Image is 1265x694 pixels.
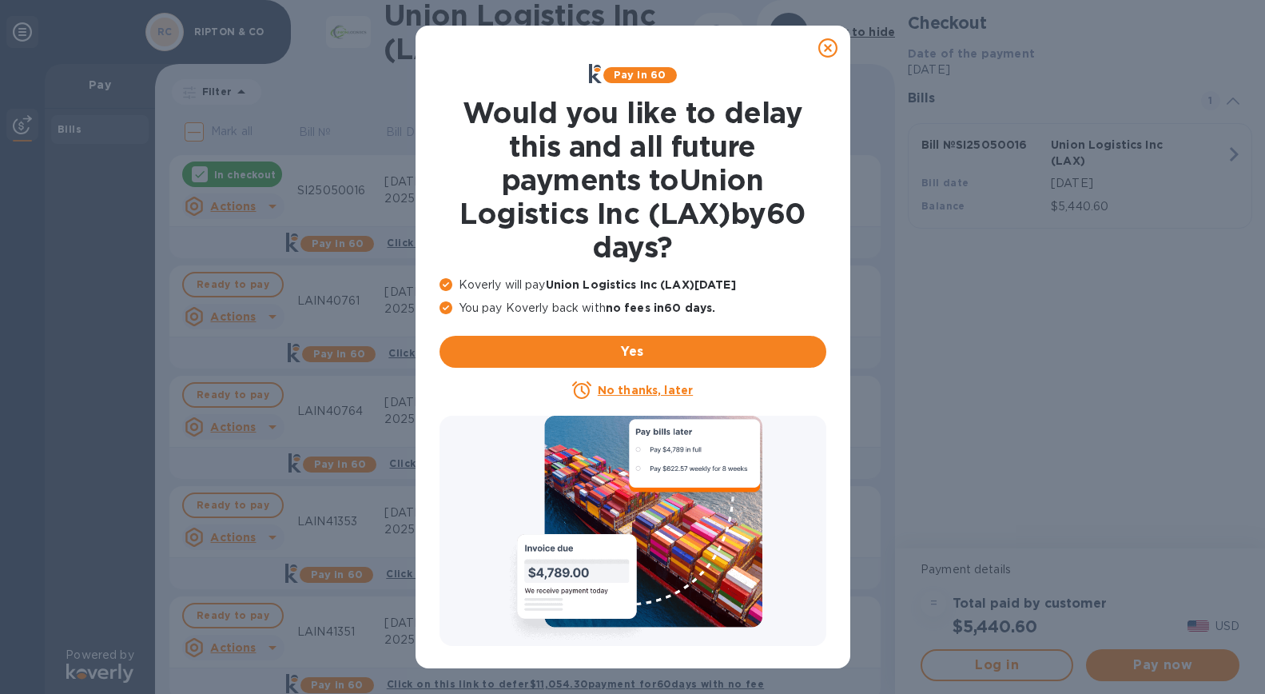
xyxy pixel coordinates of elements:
[440,300,826,317] p: You pay Koverly back with
[440,96,826,264] h1: Would you like to delay this and all future payments to Union Logistics Inc (LAX) by 60 days ?
[598,384,693,397] u: No thanks, later
[452,342,813,361] span: Yes
[606,301,715,314] b: no fees in 60 days .
[546,278,736,291] b: Union Logistics Inc (LAX) [DATE]
[614,69,666,81] b: Pay in 60
[440,277,826,293] p: Koverly will pay
[440,336,826,368] button: Yes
